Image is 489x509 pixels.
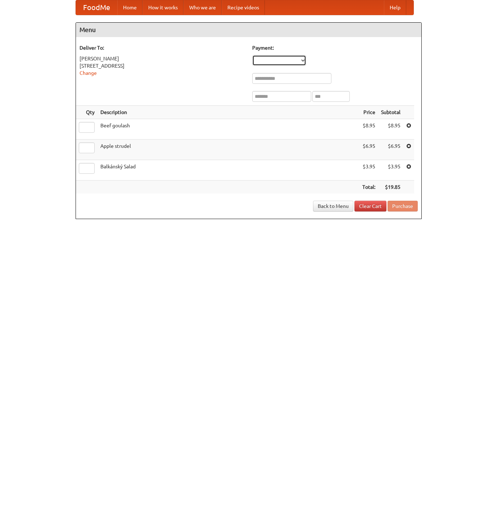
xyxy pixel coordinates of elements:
td: $8.95 [378,119,403,140]
a: Home [117,0,142,15]
a: Help [384,0,406,15]
th: Subtotal [378,106,403,119]
td: $3.95 [359,160,378,181]
button: Purchase [388,201,418,212]
h4: Menu [76,23,421,37]
div: [PERSON_NAME] [80,55,245,62]
a: Who we are [184,0,222,15]
a: How it works [142,0,184,15]
td: $6.95 [378,140,403,160]
th: Price [359,106,378,119]
td: Beef goulash [98,119,359,140]
td: $8.95 [359,119,378,140]
th: Total: [359,181,378,194]
td: Balkánský Salad [98,160,359,181]
td: Apple strudel [98,140,359,160]
th: Description [98,106,359,119]
h5: Deliver To: [80,44,245,51]
th: $19.85 [378,181,403,194]
a: Back to Menu [313,201,353,212]
h5: Payment: [252,44,418,51]
td: $6.95 [359,140,378,160]
div: [STREET_ADDRESS] [80,62,245,69]
a: Change [80,70,97,76]
td: $3.95 [378,160,403,181]
a: FoodMe [76,0,117,15]
a: Recipe videos [222,0,265,15]
a: Clear Cart [354,201,386,212]
th: Qty [76,106,98,119]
